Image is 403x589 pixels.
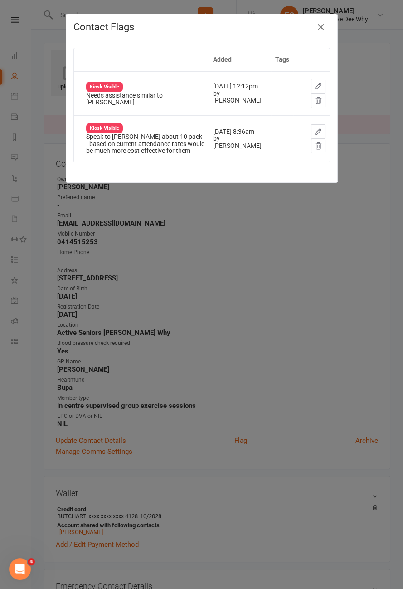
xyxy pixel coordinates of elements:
[28,558,35,565] span: 4
[86,82,123,92] div: Kiosk Visible
[209,48,271,71] th: Added
[314,20,328,34] button: Close
[271,48,293,71] th: Tags
[311,93,325,108] button: Dismiss this flag
[9,558,31,580] iframe: Intercom live chat
[86,123,123,133] div: Kiosk Visible
[86,92,205,106] div: Needs assistance similar to [PERSON_NAME]
[311,139,325,153] button: Dismiss this flag
[209,71,271,115] td: [DATE] 12:12pm by [PERSON_NAME]
[209,115,271,162] td: [DATE] 8:36am by [PERSON_NAME]
[86,133,205,154] div: Speak to [PERSON_NAME] about 10 pack - based on current attendance rates would be much more cost ...
[73,21,330,33] h4: Contact Flags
